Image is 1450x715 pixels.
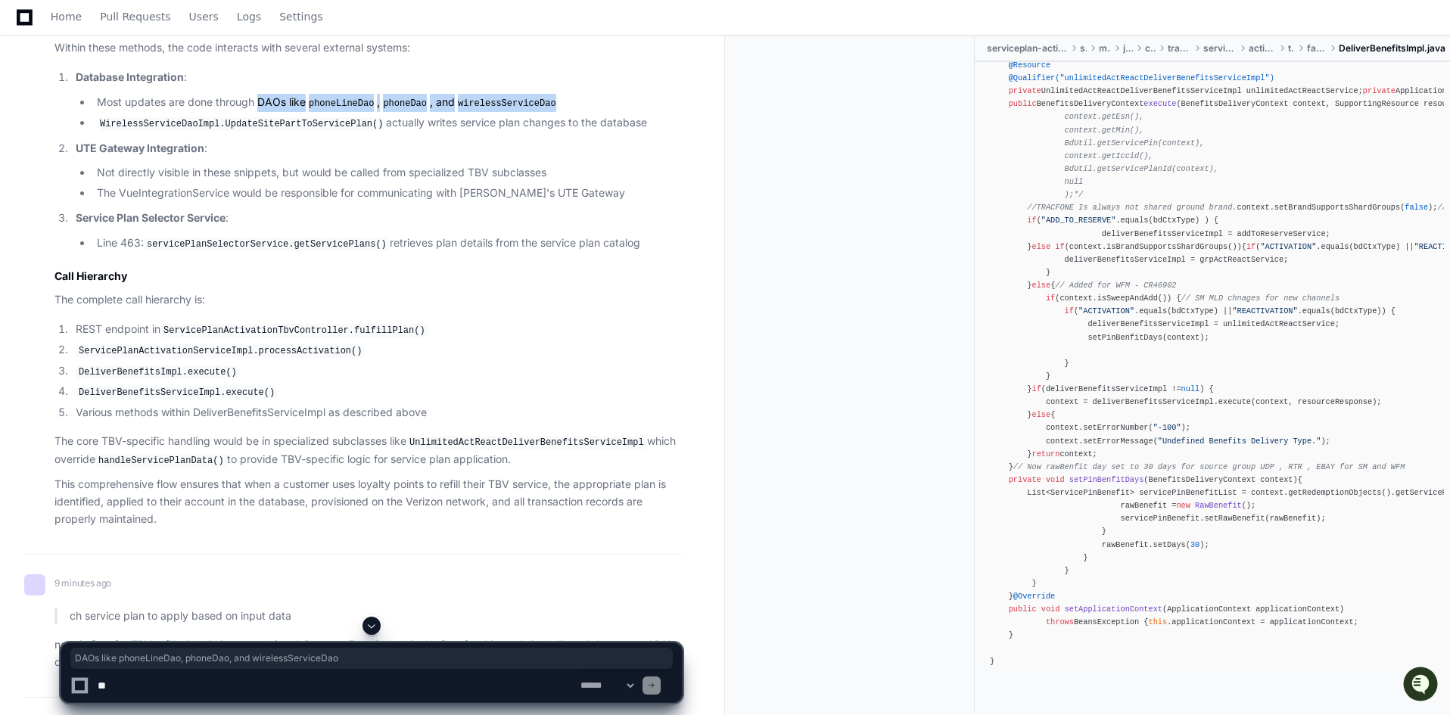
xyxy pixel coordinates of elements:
span: DAOs like phoneLineDao, phoneDao, and wirelessServiceDao [75,652,668,664]
strong: Database Integration [76,70,184,83]
span: RawBenefit [1195,501,1242,510]
span: Pylon [151,159,183,170]
p: : [76,69,682,86]
code: ServicePlanActivationServiceImpl.processActivation() [76,344,365,358]
code: servicePlanSelectorService.getServicePlans() [144,238,390,251]
code: ServicePlanActivationTbvController.fulfillPlan() [160,324,428,337]
img: PlayerZero [15,15,45,45]
code: DeliverBenefitsImpl.execute() [76,365,240,379]
span: else [1031,242,1050,251]
span: "ADD_TO_RESERVE" [1041,216,1116,225]
span: src [1080,42,1087,54]
span: tracfone [1168,42,1191,54]
span: if [1046,294,1055,303]
span: Home [51,12,82,21]
span: tbv [1288,42,1295,54]
span: Logs [237,12,261,21]
p: ch service plan to apply based on input data [70,608,682,625]
span: Pull Requests [100,12,170,21]
span: // Now rawBenfit day set to 30 days for source group UDP , RTR , EBAY for SM and WFM [1013,462,1405,471]
li: Line 463: retrieves plan details from the service plan catalog [92,235,682,253]
span: "Undefined Benefits Delivery Type." [1158,437,1321,446]
li: The VueIntegrationService would be responsible for communicating with [PERSON_NAME]'s UTE Gateway [92,185,682,202]
span: @Qualifier("unlimitedActReactDeliverBenefitsServiceImpl") [1009,73,1274,82]
span: 30 [1190,540,1200,549]
span: (BenefitsDeliveryContext context) [1144,475,1297,484]
img: 1756235613930-3d25f9e4-fa56-45dd-b3ad-e072dfbd1548 [15,113,42,140]
span: Settings [279,12,322,21]
code: wirelessServiceDao [455,97,559,110]
span: private [1009,475,1041,484]
code: UnlimitedActReactDeliverBenefitsServiceImpl [406,436,647,449]
span: false [1405,203,1428,212]
strong: UTE Gateway Integration [76,141,204,154]
span: "ACTIVATION" [1078,306,1134,316]
span: factory [1307,42,1327,54]
span: @Resource [1009,61,1050,70]
p: : [76,210,682,227]
span: return [1031,449,1059,459]
span: execute [1144,99,1176,108]
a: Powered byPylon [107,158,183,170]
span: Users [189,12,219,21]
span: "REACTIVATION" [1232,306,1297,316]
p: : [76,140,682,157]
p: The complete call hierarchy is: [54,291,682,309]
button: Start new chat [257,117,275,135]
span: //TRACFONE Is always not shared ground brand. [1027,203,1237,212]
code: DeliverBenefitsServiceImpl.execute() [76,386,278,399]
span: "ACTIVATION" [1260,242,1316,251]
code: phoneLineDao [306,97,377,110]
span: new [1176,501,1190,510]
li: Various methods within DeliverBenefitsServiceImpl as described above [71,404,682,421]
p: This comprehensive flow ensures that when a customer uses loyalty points to refill their TBV serv... [54,476,682,527]
div: We're available if you need us! [51,128,191,140]
span: (ApplicationContext applicationContext) [1162,605,1344,614]
li: actually writes service plan changes to the database [92,114,682,132]
span: serviceplan-activation-tbv [987,42,1068,54]
span: com [1145,42,1156,54]
span: setPinBenfitDays [1069,475,1144,484]
p: The core TBV-specific handling would be in specialized subclasses like which override to provide ... [54,433,682,468]
strong: Service Plan Selector Service [76,211,226,224]
span: DeliverBenefitsImpl.java [1339,42,1445,54]
span: if [1246,242,1256,251]
span: private [1363,86,1396,95]
iframe: Open customer support [1402,665,1442,706]
p: Within these methods, the code interacts with several external systems: [54,39,682,57]
span: if [1027,216,1036,225]
li: Not directly visible in these snippets, but would be called from specialized TBV subclasses [92,164,682,182]
span: void [1046,475,1065,484]
span: private [1009,86,1041,95]
span: if [1065,306,1074,316]
span: @Override [1013,592,1055,601]
span: 9 minutes ago [54,577,111,589]
code: phoneDao [380,97,430,110]
span: serviceplan [1203,42,1237,54]
span: main [1099,42,1111,54]
span: // Added for WFM - CR46902 [1055,281,1176,290]
span: null [1181,384,1200,393]
span: setApplicationContext [1065,605,1162,614]
code: WirelessServiceDaoImpl.UpdateSitePartToServicePlan() [97,117,386,131]
span: if [1055,242,1064,251]
li: REST endpoint in [71,321,682,339]
div: Welcome [15,61,275,85]
div: Start new chat [51,113,248,128]
span: if [1031,384,1041,393]
span: java [1123,42,1133,54]
h3: Call Hierarchy [54,269,682,284]
span: void [1041,605,1060,614]
span: else [1031,410,1050,419]
li: Most updates are done through DAOs like , , and [92,94,682,112]
span: else [1031,281,1050,290]
span: // SM MLD chnages for new channels [1181,294,1340,303]
code: handleServicePlanData() [95,454,227,468]
span: activation [1249,42,1276,54]
span: public [1009,99,1037,108]
span: "-100" [1153,423,1181,432]
span: public [1009,605,1037,614]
